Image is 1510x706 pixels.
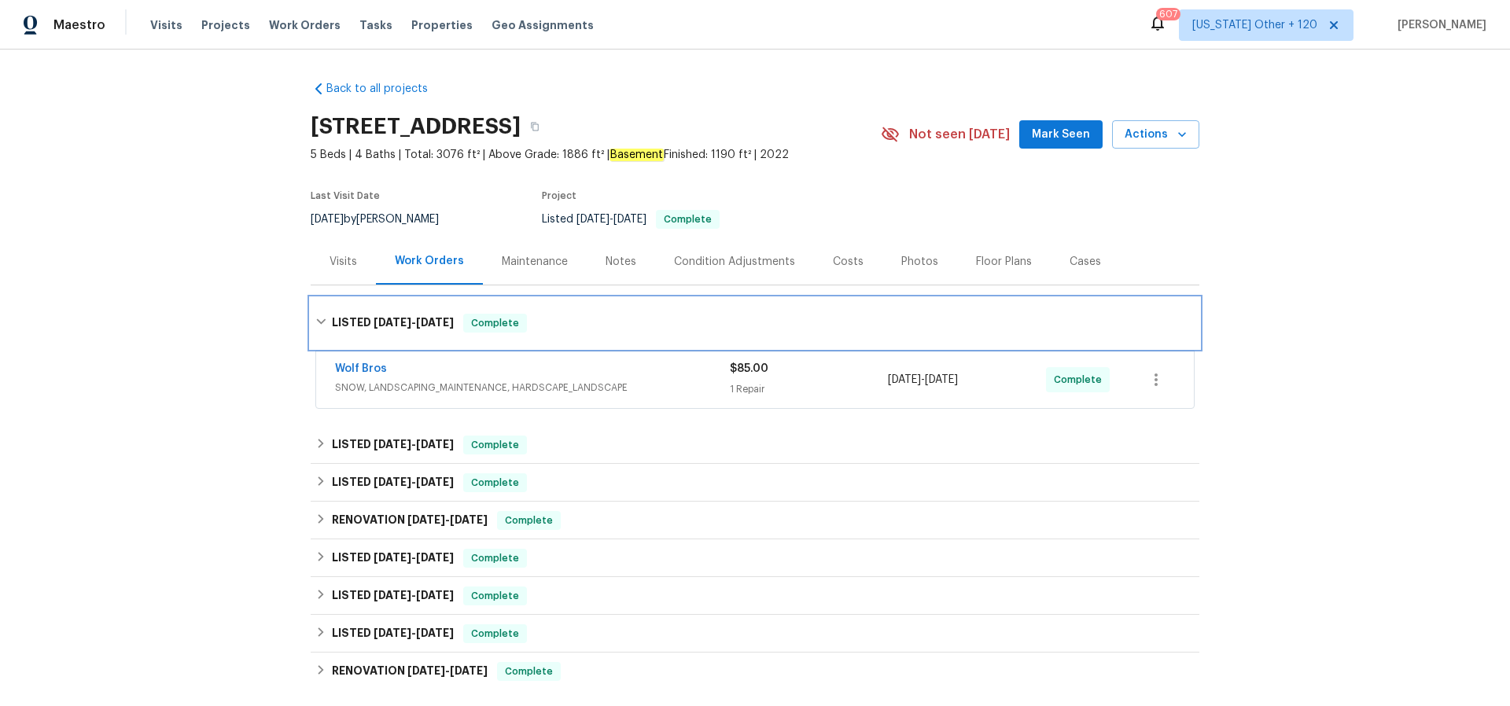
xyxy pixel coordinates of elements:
span: Visits [150,17,182,33]
a: Wolf Bros [335,363,387,374]
span: Actions [1125,125,1187,145]
span: [PERSON_NAME] [1391,17,1486,33]
span: - [407,514,488,525]
button: Copy Address [521,112,549,141]
span: [DATE] [416,317,454,328]
span: $85.00 [730,363,768,374]
div: 607 [1159,6,1177,22]
h6: RENOVATION [332,662,488,681]
h6: LISTED [332,473,454,492]
span: Project [542,191,576,200]
span: [DATE] [613,214,646,225]
span: - [407,665,488,676]
h6: LISTED [332,624,454,643]
h6: LISTED [332,314,454,333]
span: [DATE] [576,214,610,225]
span: [DATE] [416,590,454,601]
h6: LISTED [332,586,454,605]
span: Complete [499,513,559,528]
div: Photos [901,254,938,270]
span: - [374,552,454,563]
span: Complete [465,626,525,642]
span: [DATE] [374,439,411,450]
em: Basement [610,149,664,161]
span: Projects [201,17,250,33]
div: Costs [833,254,864,270]
span: [DATE] [416,552,454,563]
span: [DATE] [888,374,921,385]
span: Work Orders [269,17,341,33]
span: SNOW, LANDSCAPING_MAINTENANCE, HARDSCAPE_LANDSCAPE [335,380,730,395]
div: LISTED [DATE]-[DATE]Complete [311,426,1199,464]
span: Complete [499,664,559,679]
div: 1 Repair [730,381,888,397]
span: - [374,439,454,450]
div: LISTED [DATE]-[DATE]Complete [311,539,1199,577]
span: [DATE] [374,552,411,563]
div: LISTED [DATE]-[DATE]Complete [311,615,1199,653]
span: Listed [542,214,720,225]
span: [DATE] [416,627,454,638]
h6: LISTED [332,549,454,568]
button: Actions [1112,120,1199,149]
div: Condition Adjustments [674,254,795,270]
span: - [374,476,454,487]
span: - [374,627,454,638]
h6: LISTED [332,436,454,454]
span: Properties [411,17,473,33]
span: Complete [465,588,525,604]
span: [DATE] [416,439,454,450]
span: [DATE] [450,514,488,525]
span: Geo Assignments [492,17,594,33]
div: Work Orders [395,253,464,269]
span: Complete [465,437,525,453]
span: [DATE] [374,590,411,601]
div: RENOVATION [DATE]-[DATE]Complete [311,502,1199,539]
button: Mark Seen [1019,120,1103,149]
span: - [576,214,646,225]
span: [DATE] [311,214,344,225]
div: Visits [330,254,357,270]
span: 5 Beds | 4 Baths | Total: 3076 ft² | Above Grade: 1886 ft² | Finished: 1190 ft² | 2022 [311,147,881,163]
span: [DATE] [374,627,411,638]
span: Complete [465,475,525,491]
span: [DATE] [407,514,445,525]
span: [DATE] [374,476,411,487]
span: Mark Seen [1032,125,1090,145]
span: Complete [657,215,718,224]
div: LISTED [DATE]-[DATE]Complete [311,577,1199,615]
span: Complete [465,315,525,331]
div: Floor Plans [976,254,1032,270]
span: [DATE] [925,374,958,385]
span: Complete [465,550,525,566]
div: LISTED [DATE]-[DATE]Complete [311,298,1199,348]
span: [US_STATE] Other + 120 [1192,17,1317,33]
span: [DATE] [407,665,445,676]
span: - [374,590,454,601]
div: Notes [606,254,636,270]
span: Last Visit Date [311,191,380,200]
span: - [888,372,958,388]
div: Cases [1070,254,1101,270]
span: Maestro [53,17,105,33]
span: [DATE] [450,665,488,676]
div: RENOVATION [DATE]-[DATE]Complete [311,653,1199,690]
div: Maintenance [502,254,568,270]
span: [DATE] [374,317,411,328]
span: - [374,317,454,328]
h6: RENOVATION [332,511,488,530]
div: LISTED [DATE]-[DATE]Complete [311,464,1199,502]
span: Tasks [359,20,392,31]
span: [DATE] [416,476,454,487]
span: Complete [1054,372,1108,388]
h2: [STREET_ADDRESS] [311,119,521,134]
div: by [PERSON_NAME] [311,210,458,229]
span: Not seen [DATE] [909,127,1010,142]
a: Back to all projects [311,81,462,97]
